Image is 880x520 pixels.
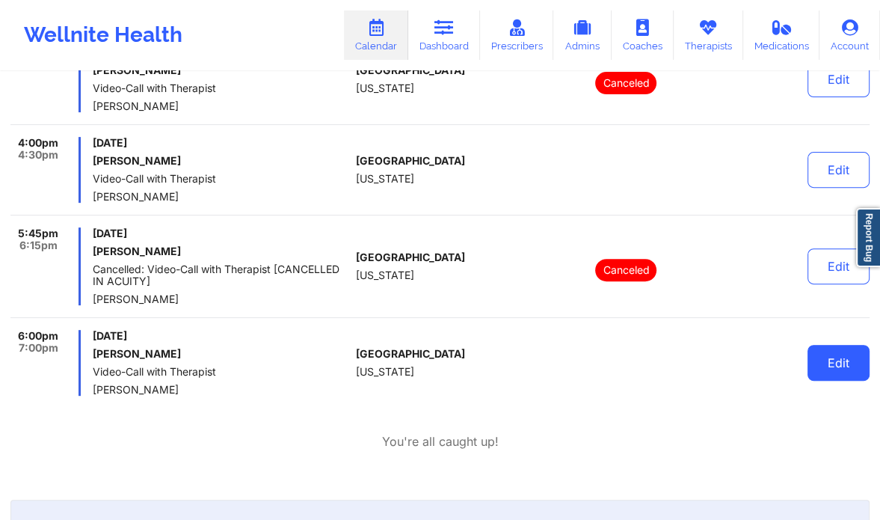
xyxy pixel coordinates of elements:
[595,259,656,281] p: Canceled
[807,152,870,188] button: Edit
[356,82,414,94] span: [US_STATE]
[356,269,414,281] span: [US_STATE]
[18,330,58,342] span: 6:00pm
[93,330,350,342] span: [DATE]
[93,191,350,203] span: [PERSON_NAME]
[93,64,350,76] h6: [PERSON_NAME]
[807,248,870,284] button: Edit
[408,10,480,60] a: Dashboard
[93,155,350,167] h6: [PERSON_NAME]
[356,64,465,76] span: [GEOGRAPHIC_DATA]
[93,173,350,185] span: Video-Call with Therapist
[93,227,350,239] span: [DATE]
[18,137,58,149] span: 4:00pm
[819,10,880,60] a: Account
[93,137,350,149] span: [DATE]
[356,251,465,263] span: [GEOGRAPHIC_DATA]
[93,348,350,360] h6: [PERSON_NAME]
[382,433,499,450] p: You're all caught up!
[595,72,656,94] p: Canceled
[18,149,58,161] span: 4:30pm
[612,10,674,60] a: Coaches
[553,10,612,60] a: Admins
[674,10,743,60] a: Therapists
[93,263,350,287] span: Cancelled: Video-Call with Therapist [CANCELLED IN ACUITY]
[743,10,820,60] a: Medications
[356,348,465,360] span: [GEOGRAPHIC_DATA]
[356,173,414,185] span: [US_STATE]
[93,366,350,378] span: Video-Call with Therapist
[93,245,350,257] h6: [PERSON_NAME]
[19,239,58,251] span: 6:15pm
[356,155,465,167] span: [GEOGRAPHIC_DATA]
[18,227,58,239] span: 5:45pm
[93,82,350,94] span: Video-Call with Therapist
[93,293,350,305] span: [PERSON_NAME]
[807,61,870,97] button: Edit
[807,345,870,381] button: Edit
[356,366,414,378] span: [US_STATE]
[93,100,350,112] span: [PERSON_NAME]
[856,208,880,267] a: Report Bug
[93,384,350,396] span: [PERSON_NAME]
[19,342,58,354] span: 7:00pm
[344,10,408,60] a: Calendar
[480,10,554,60] a: Prescribers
